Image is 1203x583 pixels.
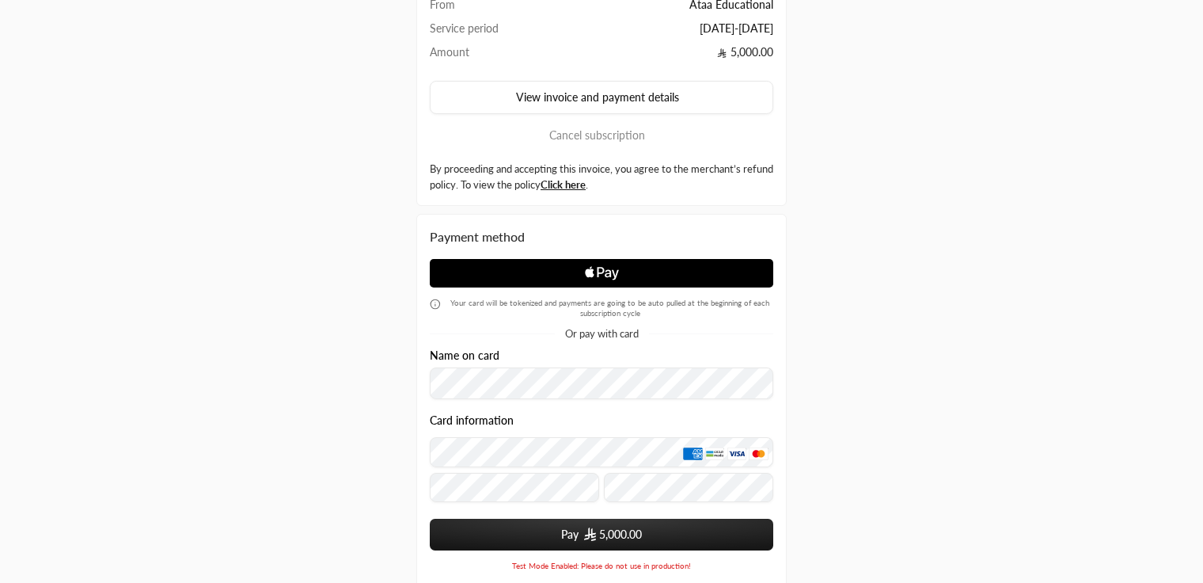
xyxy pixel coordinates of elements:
[584,528,596,541] img: SAR
[430,162,773,192] label: By proceeding and accepting this invoice, you agree to the merchant’s refund policy. To view the ...
[599,527,642,543] span: 5,000.00
[727,447,746,459] img: Visa
[604,473,773,503] input: CVC
[447,298,773,318] span: Your card will be tokenized and payments are going to be auto pulled at the beginning of each sub...
[430,437,773,467] input: Credit Card
[430,349,499,362] label: Name on card
[430,519,773,551] button: Pay SAR5,000.00
[705,447,724,459] img: MADA
[430,414,773,508] div: Card information
[430,473,599,503] input: Expiry date
[541,178,586,191] a: Click here
[512,561,691,571] span: Test Mode Enabled: Please do not use in production!
[585,44,773,68] td: 5,000.00
[430,44,585,68] td: Amount
[430,227,773,246] div: Payment method
[683,447,702,459] img: AMEX
[565,329,639,339] span: Or pay with card
[430,127,773,144] button: Cancel subscription
[430,81,773,114] button: View invoice and payment details
[749,447,768,459] img: MasterCard
[585,21,773,44] td: [DATE] - [DATE]
[430,349,773,399] div: Name on card
[430,21,585,44] td: Service period
[430,414,773,427] legend: Card information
